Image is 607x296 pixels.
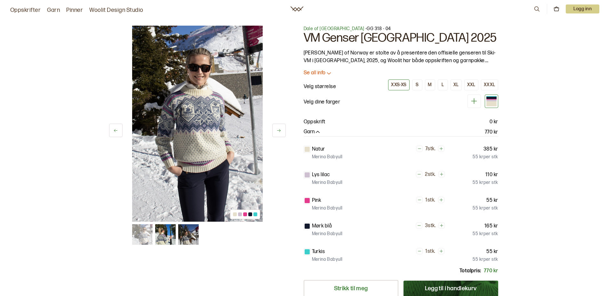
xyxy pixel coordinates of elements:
div: L [442,82,444,88]
a: Dale of [GEOGRAPHIC_DATA] [304,26,364,31]
p: 110 kr [485,171,498,179]
h1: VM Genser [GEOGRAPHIC_DATA] 2025 [304,32,498,44]
button: XXL [464,79,478,90]
button: User dropdown [566,4,599,13]
button: S [412,79,422,90]
p: 55 kr [486,248,498,256]
a: Pinner [66,6,83,15]
p: Natur [312,145,325,153]
p: 7 stk. [425,146,435,152]
div: XXXL [484,82,495,88]
a: Woolit Design Studio [89,6,143,15]
p: Merino Babyull [312,205,343,211]
p: Merino Babyull [312,256,343,263]
div: XXL [467,82,475,88]
button: L [438,79,448,90]
p: [PERSON_NAME] of Norway er stolte av å presentere den offisielle genseren til Ski-VM i [GEOGRAPHI... [304,49,498,65]
button: XL [451,79,462,90]
p: Logg inn [566,4,599,13]
a: Garn [47,6,60,15]
p: 1 stk. [425,197,435,204]
p: Velg størrelse [304,83,336,91]
p: 3 stk. [425,223,436,229]
p: 385 kr [483,145,498,153]
p: 0 kr [490,118,498,126]
p: 55 kr [486,197,498,204]
p: Pink [312,197,321,204]
p: Mørk blå [312,222,332,230]
p: 55 kr per stk [473,205,498,211]
p: Velg dine farger [304,98,340,106]
p: Turkis [312,248,325,256]
p: Totalpris: [459,267,481,275]
button: XXXL [481,79,498,90]
p: 770 kr [484,267,498,275]
p: 55 kr per stk [473,154,498,160]
div: XL [453,82,459,88]
p: - GG 318 - 04 [304,26,498,32]
p: 165 kr [484,222,498,230]
p: 55 kr per stk [473,179,498,186]
p: 55 kr per stk [473,256,498,263]
div: S [416,82,419,88]
button: XXS-XS [388,79,410,90]
p: Merino Babyull [312,179,343,186]
div: XXS-XS [391,82,407,88]
p: Merino Babyull [312,154,343,160]
button: M [425,79,435,90]
p: 2 stk. [425,171,435,178]
p: 1 stk. [425,248,435,255]
p: Oppskrift [304,118,325,126]
p: Se all info [304,70,326,77]
img: Bilde av oppskrift [132,26,263,222]
div: M [428,82,432,88]
p: 55 kr per stk [473,231,498,237]
p: 770 kr [485,128,498,136]
div: Natur [485,95,498,108]
button: Se all info [304,70,498,77]
a: Oppskrifter [10,6,41,15]
p: Lys lilac [312,171,330,179]
p: Merino Babyull [312,231,343,237]
a: Woolit [291,6,303,12]
button: Garn [304,129,321,136]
